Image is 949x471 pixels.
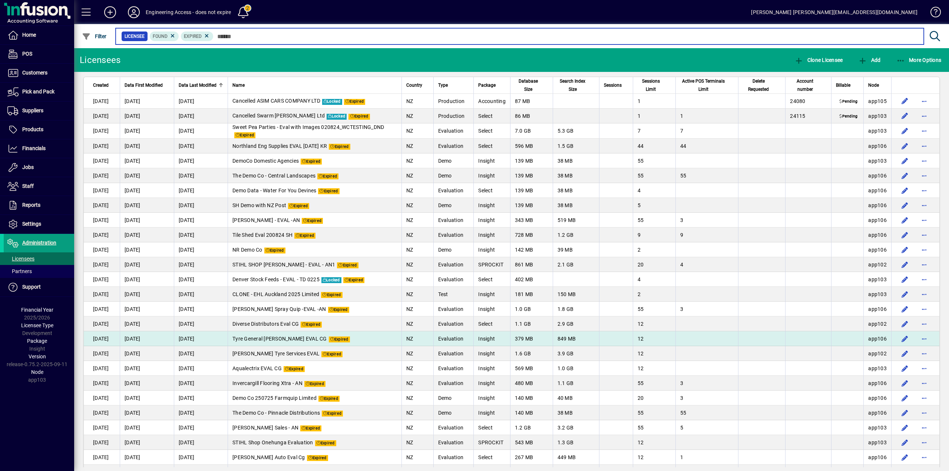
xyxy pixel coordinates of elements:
td: 1 [675,109,738,123]
td: 4 [675,257,738,272]
a: Partners [4,265,74,278]
td: 55 [633,213,675,228]
td: [DATE] [84,109,120,123]
button: More options [918,288,930,300]
td: [DATE] [174,153,228,168]
td: 38 MB [553,198,599,213]
button: Edit [899,125,911,137]
div: Country [406,81,429,89]
button: Edit [899,318,911,330]
span: Locked [321,277,341,283]
td: 4 [633,272,675,287]
span: Node [868,81,879,89]
span: Sessions [604,81,622,89]
td: NZ [401,242,433,257]
span: Data Last Modified [179,81,216,89]
td: Demo [433,153,474,168]
button: Edit [899,229,911,241]
td: [DATE] [84,139,120,153]
button: More options [918,318,930,330]
button: Edit [899,259,911,271]
span: Created [93,81,109,89]
div: Sessions Limit [638,77,671,93]
a: Licensees [4,252,74,265]
span: Filter [82,33,107,39]
div: Account number [790,77,827,93]
td: [DATE] [120,287,174,302]
button: Edit [899,362,911,374]
td: Evaluation [433,139,474,153]
td: [DATE] [174,213,228,228]
td: [DATE] [174,287,228,302]
a: POS [4,45,74,63]
span: Expired [348,114,370,120]
td: Select [473,183,510,198]
td: Select [473,123,510,139]
div: Package [478,81,506,89]
td: [DATE] [84,257,120,272]
span: app106.prod.infusionbusinesssoftware.com [868,188,887,193]
span: Clone Licensee [794,57,843,63]
span: Locked [327,114,347,120]
span: Partners [7,268,32,274]
td: [DATE] [174,228,228,242]
td: 9 [633,228,675,242]
td: [DATE] [84,287,120,302]
span: Cancelled ASIM CARS COMPANY LTD [232,98,320,104]
a: Staff [4,177,74,196]
button: Edit [899,95,911,107]
button: Edit [899,273,911,285]
button: Edit [899,348,911,359]
span: Cancelled Swarm [PERSON_NAME] Ltd [232,113,325,119]
span: Expired [234,132,255,138]
mat-chip: Expiry status: Expired [181,31,213,41]
span: Data First Modified [125,81,163,89]
span: Customers [22,70,47,76]
button: Add [856,53,882,67]
td: [DATE] [84,168,120,183]
a: Reports [4,196,74,215]
span: Sessions Limit [638,77,664,93]
span: Settings [22,221,41,227]
span: Expired [317,173,338,179]
span: app106.prod.infusionbusinesssoftware.com [868,202,887,208]
td: [DATE] [174,109,228,123]
span: Name [232,81,245,89]
div: Data Last Modified [179,81,223,89]
td: 139 MB [510,183,553,198]
td: 2.1 GB [553,257,599,272]
td: 343 MB [510,213,553,228]
button: More options [918,199,930,211]
td: [DATE] [174,139,228,153]
button: More options [918,95,930,107]
div: Created [93,81,115,89]
a: Jobs [4,158,74,177]
button: More options [918,377,930,389]
td: [DATE] [174,198,228,213]
span: NR Demo Co [232,247,262,253]
button: More Options [895,53,943,67]
span: Northland Eng Supplies EVAL [DATE] KR [232,143,327,149]
span: Expired [344,99,365,105]
div: Delete Requested [743,77,781,93]
button: More options [918,214,930,226]
td: 39 MB [553,242,599,257]
td: [DATE] [84,272,120,287]
button: More options [918,392,930,404]
span: app106.prod.infusionbusinesssoftware.com [868,173,887,179]
td: 5 [633,198,675,213]
button: More options [918,259,930,271]
span: app105.prod.infusionbusinesssoftware.com [868,98,887,104]
td: Accounting [473,94,510,109]
td: 38 MB [553,153,599,168]
td: [DATE] [120,168,174,183]
td: Evaluation [433,213,474,228]
td: [DATE] [120,198,174,213]
span: Home [22,32,36,38]
td: Demo [433,168,474,183]
td: [DATE] [120,183,174,198]
td: Insight [473,168,510,183]
span: Pick and Pack [22,89,54,94]
td: [DATE] [174,123,228,139]
td: Production [433,94,474,109]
